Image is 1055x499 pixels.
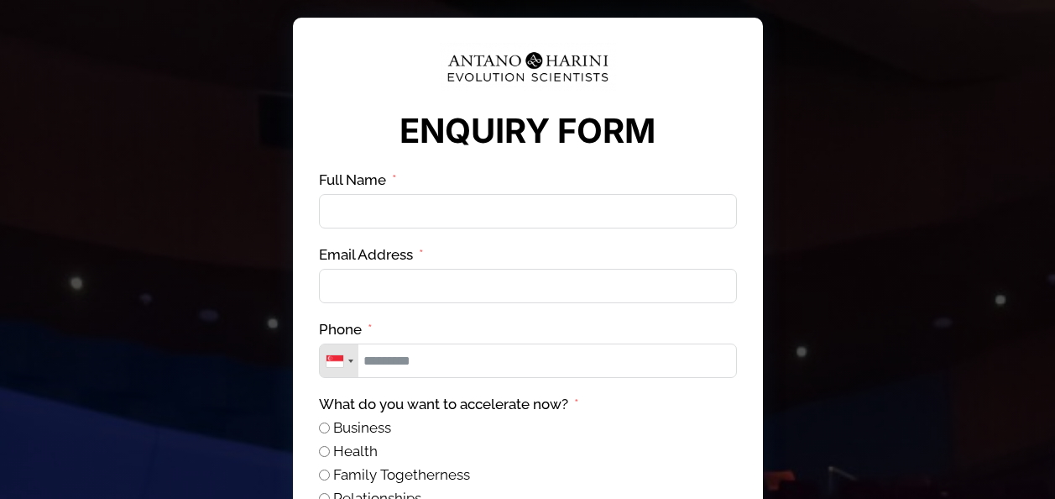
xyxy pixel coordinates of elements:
[319,269,737,303] input: Email Address
[440,43,616,91] img: Evolution-Scientist (2)
[319,320,373,339] label: Phone
[320,344,358,377] div: Telephone country code
[319,171,397,190] label: Full Name
[319,423,330,433] input: Business
[333,419,391,436] span: Business
[333,443,378,460] span: Health
[319,245,424,265] label: Email Address
[333,466,470,483] span: Family Togetherness
[353,110,703,152] h5: ENQUIRY FORM
[319,470,330,481] input: Family Togetherness
[319,395,579,414] label: What do you want to accelerate now?
[319,446,330,457] input: Health
[319,344,737,378] input: Phone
